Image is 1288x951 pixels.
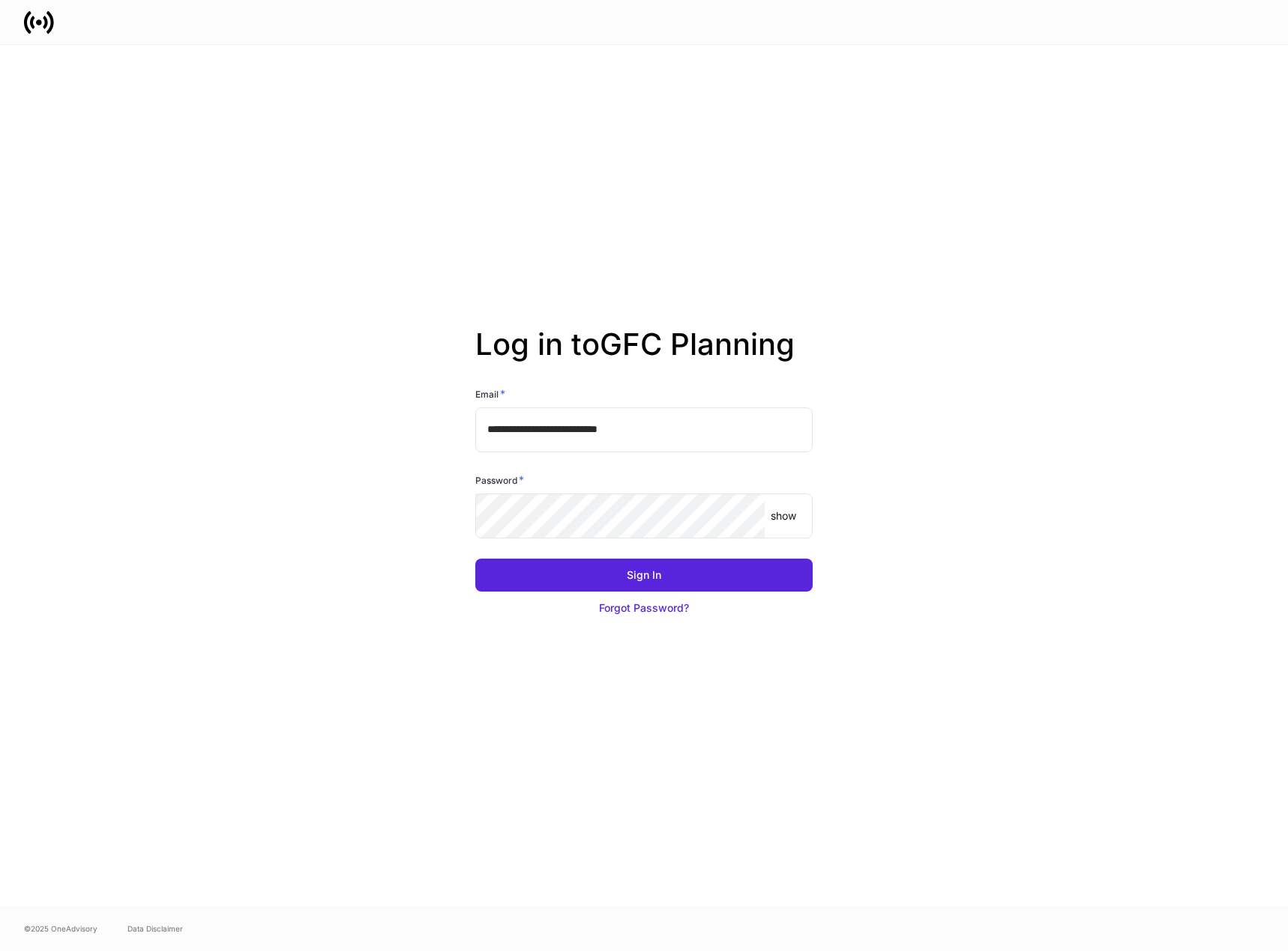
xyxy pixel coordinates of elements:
[475,473,524,487] h6: Password
[771,508,796,523] p: show
[475,592,813,625] button: Forgot Password?
[475,559,813,592] button: Sign In
[475,386,505,401] h6: Email
[475,326,813,386] h2: Log in to GFC Planning
[599,601,689,616] div: Forgot Password?
[127,923,183,935] a: Data Disclaimer
[24,923,97,935] span: © 2025 OneAdvisory
[627,568,661,583] div: Sign In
